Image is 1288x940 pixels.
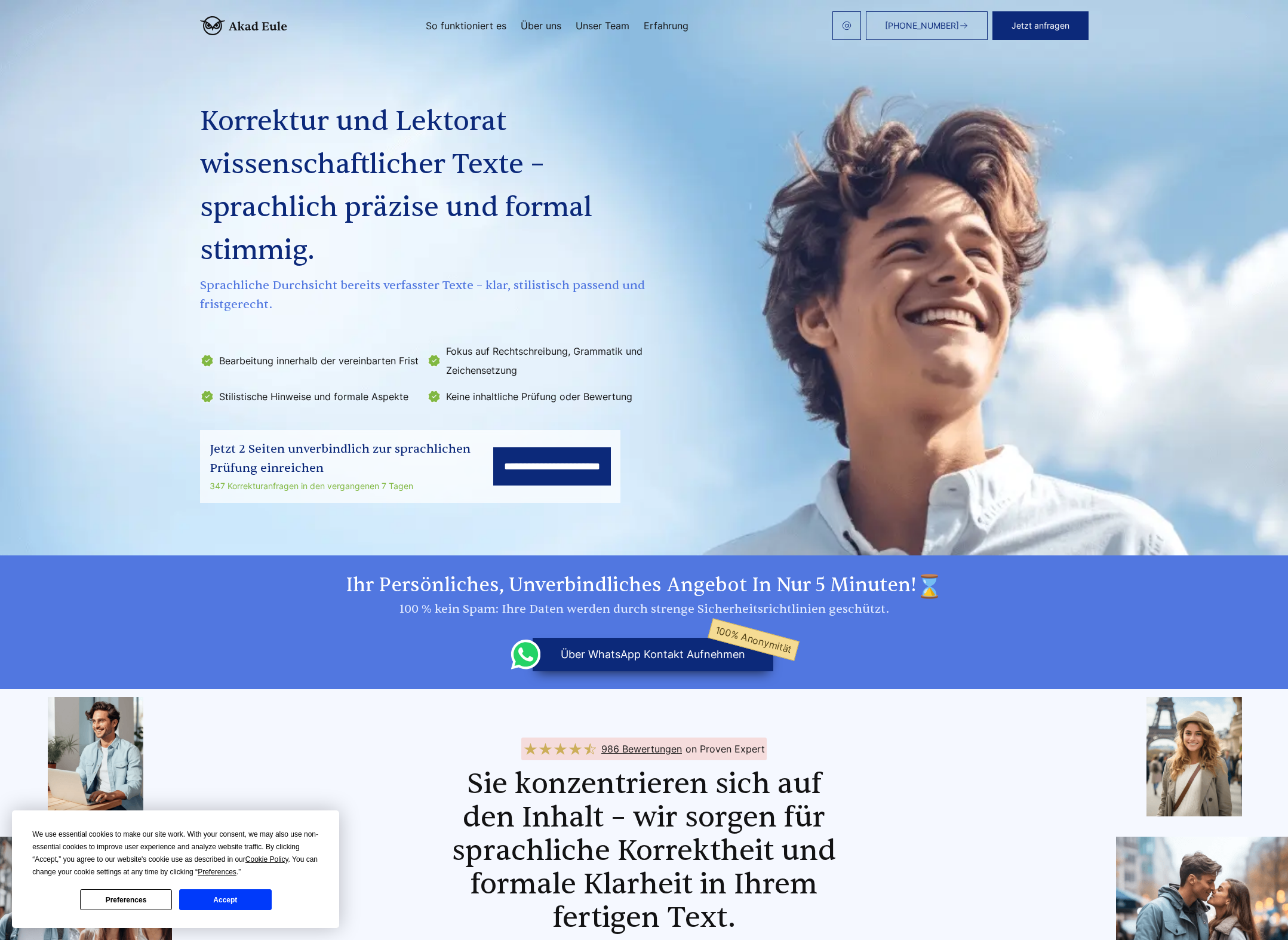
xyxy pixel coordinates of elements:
[245,855,288,864] span: Cookie Policy
[521,21,561,30] a: Über uns
[533,638,773,671] button: über WhatsApp Kontakt aufnehmen100% Anonymität
[866,11,988,40] a: [PHONE_NUMBER]
[885,21,959,30] span: [PHONE_NUMBER]
[12,810,339,928] div: Cookie Consent Prompt
[426,21,506,30] a: So funktioniert es
[601,739,682,758] span: 986 Bewertungen
[198,868,236,876] span: Preferences
[200,16,287,35] img: logo
[427,387,647,406] li: Keine inhaltliche Prüfung oder Bewertung
[200,100,649,272] h1: Korrektur und Lektorat wissenschaftlicher Texte – sprachlich präzise und formal stimmig.
[80,889,172,910] button: Preferences
[992,11,1089,40] button: Jetzt anfragen
[842,21,852,30] img: email
[521,738,767,760] a: 986 Bewertungenon Proven Expert
[200,600,1089,619] div: 100 % kein Spam: Ihre Daten werden durch strenge Sicherheitsrichtlinien geschützt.
[708,618,800,661] span: 100% Anonymität
[644,21,688,30] a: Erfahrung
[200,276,649,314] span: Sprachliche Durchsicht bereits verfasster Texte – klar, stilistisch passend und fristgerecht.
[48,697,143,816] img: img2
[427,342,647,380] li: Fokus auf Rechtschreibung, Grammatik und Zeichensetzung
[1146,697,1242,816] img: img6
[200,573,1089,600] h2: Ihr persönliches, unverbindliches Angebot in nur 5 Minuten!
[200,387,420,406] li: Stilistische Hinweise und formale Aspekte
[439,767,850,935] h2: Sie konzentrieren sich auf den Inhalt – wir sorgen für sprachliche Korrektheit und formale Klarhe...
[179,889,271,910] button: Accept
[917,573,943,600] img: time
[32,828,319,878] div: We use essential cookies to make our site work. With your consent, we may also use non-essential ...
[200,342,420,380] li: Bearbeitung innerhalb der vereinbarten Frist
[210,479,493,493] div: 347 Korrekturanfragen in den vergangenen 7 Tagen
[576,21,629,30] a: Unser Team
[210,440,493,478] div: Jetzt 2 Seiten unverbindlich zur sprachlichen Prüfung einreichen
